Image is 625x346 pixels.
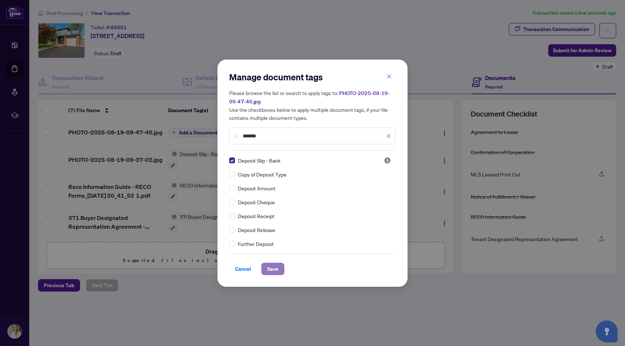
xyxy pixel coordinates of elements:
[238,198,275,206] span: Deposit Cheque
[387,74,392,79] span: close
[238,184,276,192] span: Deposit Amount
[229,71,396,83] h2: Manage document tags
[386,133,391,138] span: close
[229,90,390,105] span: PHOTO-2025-08-19-09-47-40.jpg
[238,170,287,178] span: Copy of Deposit Type
[238,226,275,234] span: Deposit Release
[384,157,391,164] span: Pending Review
[384,157,391,164] img: status
[261,263,284,275] button: Save
[238,156,280,164] span: Deposit Slip - Bank
[267,263,279,275] span: Save
[235,263,251,275] span: Cancel
[238,212,274,220] span: Deposit Receipt
[229,89,396,122] h5: Please browse the list or search to apply tags to: Use the checkboxes below to apply multiple doc...
[238,240,274,248] span: Further Deposit
[229,263,257,275] button: Cancel
[596,320,618,342] button: Open asap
